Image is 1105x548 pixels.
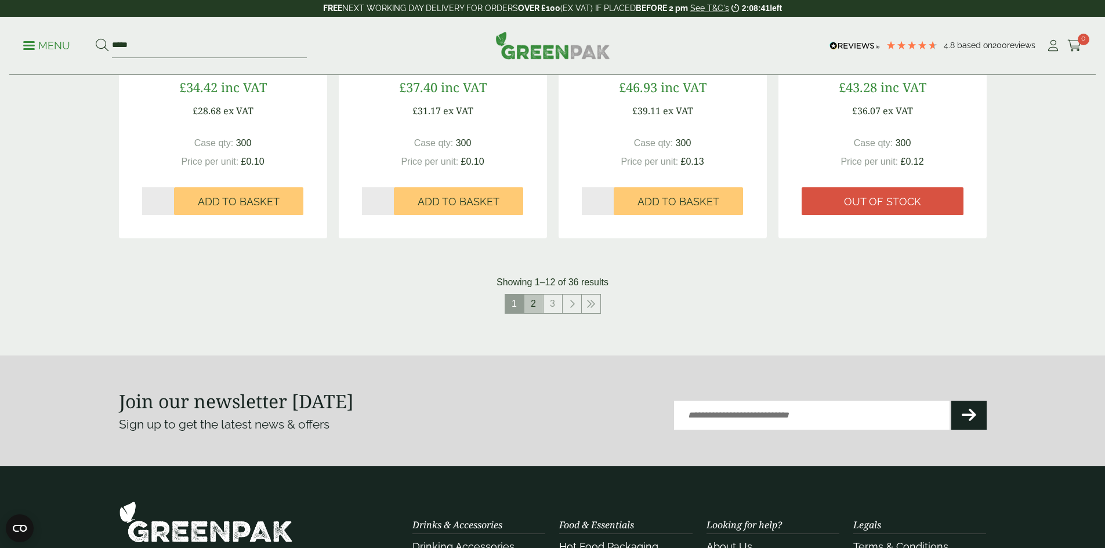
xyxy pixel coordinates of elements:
span: £28.68 [193,104,221,117]
strong: FREE [323,3,342,13]
span: 200 [992,41,1007,50]
a: 0 [1067,37,1082,55]
img: REVIEWS.io [829,42,880,50]
span: Add to Basket [418,195,499,208]
span: Price per unit: [621,157,678,166]
p: Showing 1–12 of 36 results [497,275,608,289]
a: See T&C's [690,3,729,13]
span: Case qty: [194,138,234,148]
button: Add to Basket [614,187,743,215]
span: 300 [236,138,252,148]
span: Case qty: [414,138,454,148]
strong: Join our newsletter [DATE] [119,389,354,413]
i: My Account [1046,40,1060,52]
span: £46.93 [619,78,657,96]
span: 0 [1078,34,1089,45]
span: inc VAT [441,78,487,96]
span: ex VAT [883,104,913,117]
button: Add to Basket [174,187,303,215]
p: Sign up to get the latest news & offers [119,415,509,434]
span: Price per unit: [181,157,238,166]
strong: OVER £100 [518,3,560,13]
div: 4.79 Stars [886,40,938,50]
span: inc VAT [661,78,707,96]
a: 2 [524,295,543,313]
span: ex VAT [663,104,693,117]
p: Menu [23,39,70,53]
button: Add to Basket [394,187,523,215]
span: £34.42 [179,78,218,96]
span: £0.10 [461,157,484,166]
span: Based on [957,41,992,50]
a: Out of stock [802,187,963,215]
span: Out of stock [844,195,921,208]
span: Price per unit: [840,157,898,166]
span: Case qty: [634,138,673,148]
span: £37.40 [399,78,437,96]
span: £0.13 [681,157,704,166]
img: GreenPak Supplies [495,31,610,59]
span: Add to Basket [198,195,280,208]
span: 2:08:41 [742,3,770,13]
span: £43.28 [839,78,877,96]
span: 1 [505,295,524,313]
span: left [770,3,782,13]
a: Menu [23,39,70,50]
span: £0.10 [241,157,265,166]
img: GreenPak Supplies [119,501,293,543]
span: 300 [896,138,911,148]
span: £0.12 [901,157,924,166]
span: ex VAT [443,104,473,117]
span: £39.11 [632,104,661,117]
span: Price per unit: [401,157,458,166]
span: 4.8 [944,41,957,50]
span: Add to Basket [637,195,719,208]
span: ex VAT [223,104,253,117]
span: reviews [1007,41,1035,50]
a: 3 [544,295,562,313]
strong: BEFORE 2 pm [636,3,688,13]
span: inc VAT [221,78,267,96]
button: Open CMP widget [6,514,34,542]
span: inc VAT [881,78,926,96]
i: Cart [1067,40,1082,52]
span: 300 [456,138,472,148]
span: £36.07 [852,104,881,117]
span: 300 [676,138,691,148]
span: Case qty: [854,138,893,148]
span: £31.17 [412,104,441,117]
